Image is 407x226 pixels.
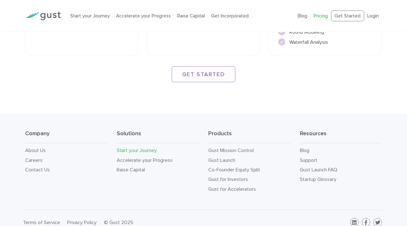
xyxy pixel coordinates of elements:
[25,167,50,173] a: Contact Us
[300,167,337,173] a: Gust Launch FAQ
[278,28,372,36] li: Round Modeling
[208,176,248,182] a: Gust for Investors
[177,13,205,19] a: Raise Capital
[172,66,235,82] a: GET STARTED
[67,219,97,225] a: Privacy Policy
[278,38,372,46] li: Waterfall Analysis
[117,157,173,163] a: Accelerate your Progress
[300,130,382,143] h3: Resources
[211,13,249,19] a: Get Incorporated
[331,10,364,22] a: Get Started
[300,147,309,153] a: Blog
[116,13,171,19] a: Accelerate your Progress
[314,13,328,19] a: Pricing
[208,186,256,192] a: Gust for Accelerators
[117,167,145,173] a: Raise Capital
[25,130,107,143] h3: Company
[25,12,61,20] img: Gust Logo
[117,130,199,143] h3: Solutions
[70,13,110,19] a: Start your Journey
[208,167,260,173] a: Co-Founder Equity Split
[208,130,290,143] h3: Products
[117,147,157,153] a: Start your Journey
[25,157,43,163] a: Careers
[298,13,307,19] a: Blog
[23,219,60,225] a: Terms of Service
[208,147,254,153] a: Gust Mission Control
[25,147,46,153] a: About Us
[300,157,317,163] a: Support
[300,176,336,182] a: Startup Glossary
[367,13,379,19] a: Login
[208,157,235,163] a: Gust Launch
